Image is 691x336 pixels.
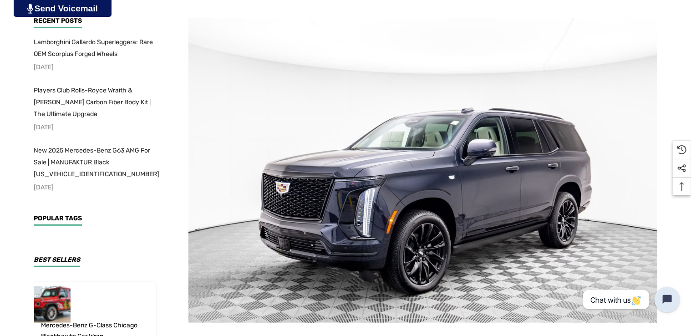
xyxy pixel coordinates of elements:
[34,147,159,178] span: New 2025 Mercedes-Benz G63 AMG For Sale | MANUFAKTUR Black [US_VEHICLE_IDENTIFICATION_NUMBER]
[34,17,82,25] span: Recent Posts
[34,38,153,58] span: Lamborghini Gallardo Superleggera: Rare OEM Scorpius Forged Wheels
[673,182,691,191] svg: Top
[34,145,157,180] a: New 2025 Mercedes-Benz G63 AMG For Sale | MANUFAKTUR Black [US_VEHICLE_IDENTIFICATION_NUMBER]
[34,61,157,73] p: [DATE]
[34,257,80,267] h3: Best Sellers
[677,145,686,154] svg: Recently Viewed
[34,36,157,60] a: Lamborghini Gallardo Superleggera: Rare OEM Scorpius Forged Wheels
[27,4,33,14] img: PjwhLS0gR2VuZXJhdG9yOiBHcmF2aXQuaW8gLS0+PHN2ZyB4bWxucz0iaHR0cDovL3d3dy53My5vcmcvMjAwMC9zdmciIHhtb...
[34,286,71,323] img: Chicago Blackhawks Wrapped G Wagon For Sale
[34,85,157,120] a: Players Club Rolls-Royce Wraith & [PERSON_NAME] Carbon Fiber Body Kit | The Ultimate Upgrade
[188,18,657,323] img: New 2025 Cadillac Escalade Sport Platinum For Sale | Galactic Gray Metallic & Whisper Beige 1GYS9...
[34,87,151,118] span: Players Club Rolls-Royce Wraith & [PERSON_NAME] Carbon Fiber Body Kit | The Ultimate Upgrade
[34,214,82,222] span: Popular Tags
[34,122,157,133] p: [DATE]
[677,164,686,173] svg: Social Media
[34,182,157,193] p: [DATE]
